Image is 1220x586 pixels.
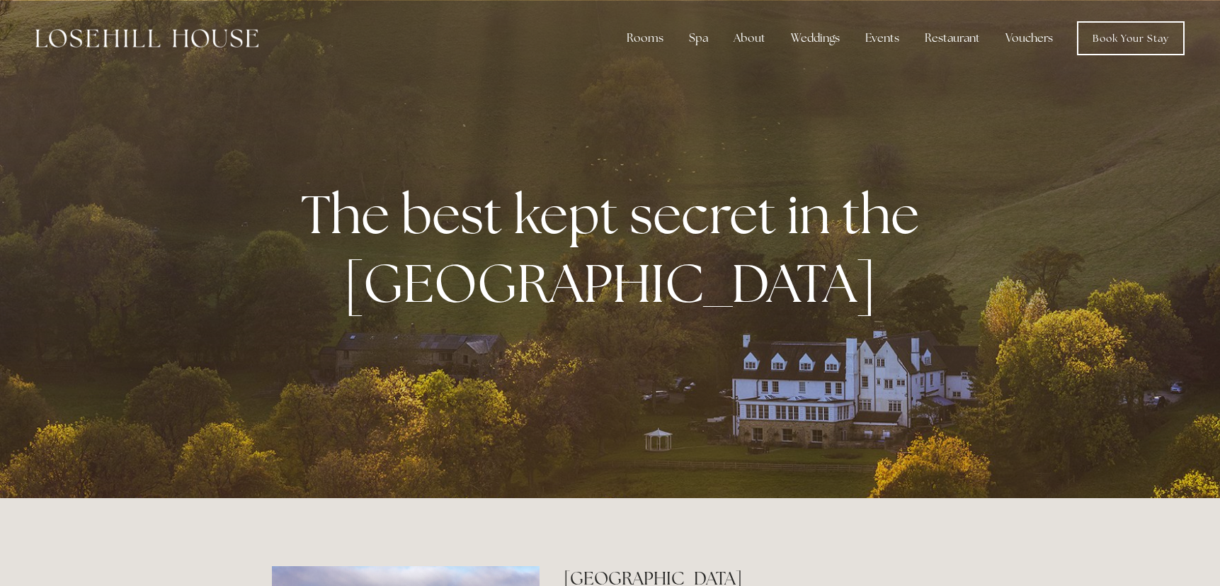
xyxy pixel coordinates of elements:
div: Spa [678,24,719,52]
div: About [722,24,777,52]
div: Events [854,24,911,52]
a: Vouchers [994,24,1064,52]
div: Weddings [780,24,851,52]
div: Rooms [615,24,675,52]
img: Losehill House [35,29,258,47]
a: Book Your Stay [1077,21,1185,55]
div: Restaurant [913,24,991,52]
strong: The best kept secret in the [GEOGRAPHIC_DATA] [301,179,930,318]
